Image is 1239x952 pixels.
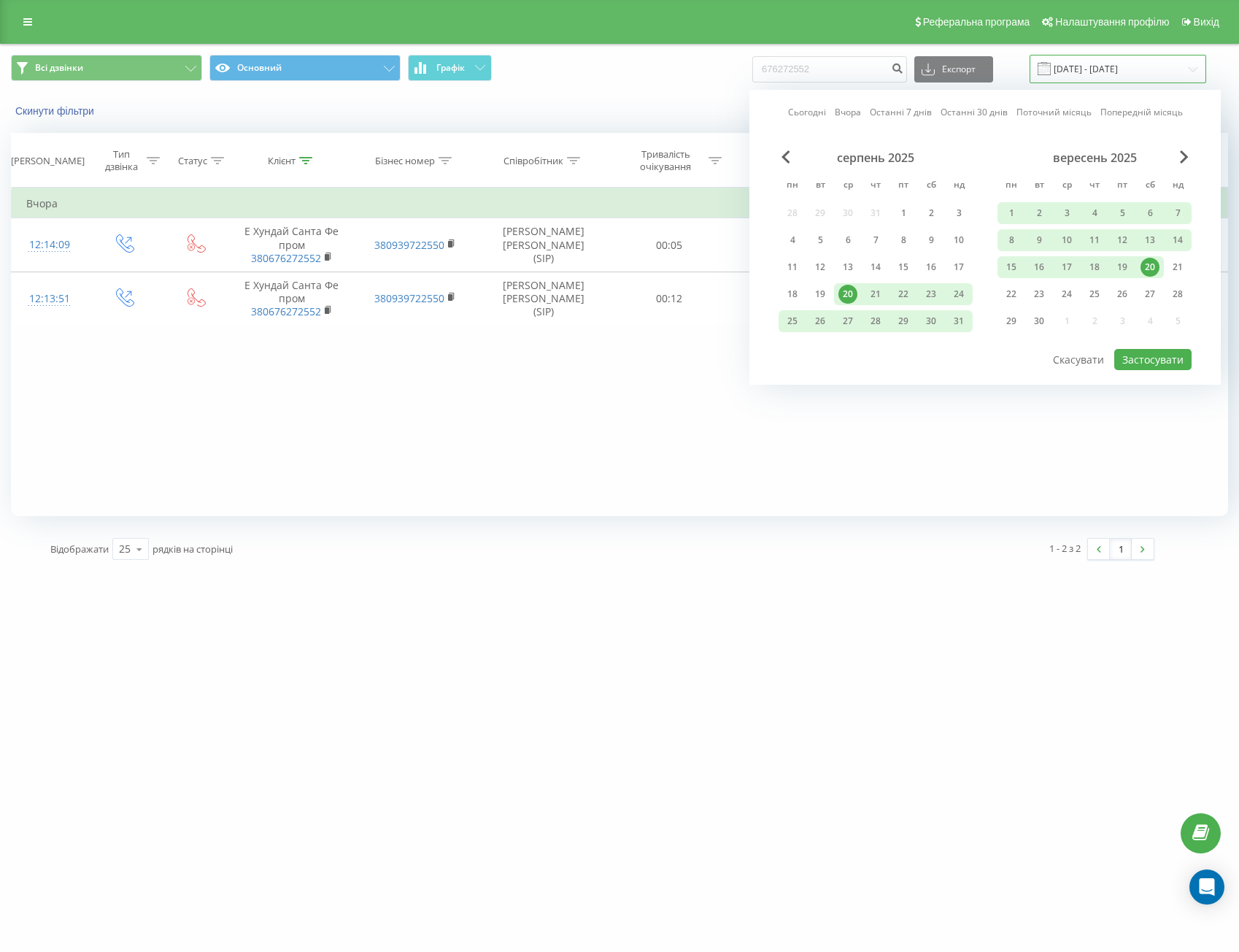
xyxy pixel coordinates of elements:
div: нд 24 серп 2025 р. [945,283,973,305]
div: сб 6 вер 2025 р. [1136,202,1164,224]
div: 9 [1030,231,1049,250]
div: 10 [1057,231,1076,250]
div: чт 18 вер 2025 р. [1081,256,1108,278]
div: 26 [1113,285,1132,304]
div: 17 [949,258,968,277]
div: пт 8 серп 2025 р. [889,229,917,251]
button: Основний [209,55,401,81]
div: Тип дзвінка [100,148,142,173]
div: 10 [949,231,968,250]
div: сб 16 серп 2025 р. [917,256,945,278]
div: 21 [866,285,885,304]
div: ср 3 вер 2025 р. [1053,202,1081,224]
div: чт 7 серп 2025 р. [862,229,889,251]
div: 5 [811,231,830,250]
div: 1 [894,204,913,223]
a: 1 [1110,539,1132,559]
abbr: четвер [865,175,887,197]
span: Налаштування профілю [1055,16,1169,28]
div: 11 [783,258,802,277]
div: пт 29 серп 2025 р. [889,310,917,332]
div: Клієнт [268,155,296,167]
abbr: вівторок [1028,175,1050,197]
abbr: понеділок [1000,175,1022,197]
div: 24 [1057,285,1076,304]
div: ср 27 серп 2025 р. [834,310,862,332]
div: пт 15 серп 2025 р. [889,256,917,278]
td: [PERSON_NAME] [PERSON_NAME] (SIP) [476,218,609,272]
div: чт 4 вер 2025 р. [1081,202,1108,224]
div: 8 [894,231,913,250]
div: 28 [866,312,885,331]
div: вт 16 вер 2025 р. [1025,256,1053,278]
div: 2 [922,204,941,223]
div: нд 28 вер 2025 р. [1164,283,1192,305]
span: Вихід [1194,16,1219,28]
button: Скасувати [1045,349,1112,370]
abbr: неділя [1167,175,1189,197]
td: 00:00 [728,272,847,326]
div: пт 12 вер 2025 р. [1108,229,1136,251]
div: пн 15 вер 2025 р. [997,256,1025,278]
div: вт 9 вер 2025 р. [1025,229,1053,251]
div: 4 [1085,204,1104,223]
div: 7 [866,231,885,250]
div: 19 [811,285,830,304]
div: вт 12 серп 2025 р. [806,256,834,278]
span: Всі дзвінки [35,62,83,74]
div: ср 10 вер 2025 р. [1053,229,1081,251]
div: Тривалість розмови [745,148,823,173]
div: чт 28 серп 2025 р. [862,310,889,332]
div: чт 21 серп 2025 р. [862,283,889,305]
div: 18 [783,285,802,304]
div: 22 [1002,285,1021,304]
div: 25 [119,542,131,556]
div: ср 6 серп 2025 р. [834,229,862,251]
div: пн 25 серп 2025 р. [779,310,806,332]
button: Скинути фільтри [11,104,101,118]
div: 16 [922,258,941,277]
div: сб 27 вер 2025 р. [1136,283,1164,305]
div: 16 [1030,258,1049,277]
div: 20 [1140,258,1159,277]
a: Поточний місяць [1016,105,1092,119]
div: 21 [1168,258,1187,277]
div: 12:14:09 [26,231,73,259]
td: Е Хундай Санта Фе пром [230,272,353,326]
div: вересень 2025 [997,150,1192,165]
div: 28 [1168,285,1187,304]
div: 24 [949,285,968,304]
div: Бізнес номер [375,155,435,167]
div: 23 [1030,285,1049,304]
div: нд 31 серп 2025 р. [945,310,973,332]
td: Вчора [12,189,1228,218]
div: 15 [894,258,913,277]
div: 6 [838,231,857,250]
div: сб 30 серп 2025 р. [917,310,945,332]
button: Експорт [914,56,993,82]
a: Вчора [835,105,861,119]
div: нд 21 вер 2025 р. [1164,256,1192,278]
div: 11 [1085,231,1104,250]
div: нд 17 серп 2025 р. [945,256,973,278]
div: 30 [1030,312,1049,331]
div: 8 [1002,231,1021,250]
a: Сьогодні [788,105,826,119]
abbr: п’ятниця [1111,175,1133,197]
div: 6 [1140,204,1159,223]
td: Е Хундай Санта Фе пром [230,218,353,272]
div: пт 5 вер 2025 р. [1108,202,1136,224]
td: 00:00 [728,218,847,272]
div: 5 [1113,204,1132,223]
div: 25 [783,312,802,331]
div: Співробітник [503,155,563,167]
div: 27 [1140,285,1159,304]
td: 00:12 [610,272,729,326]
div: 12:13:51 [26,285,73,313]
div: пн 29 вер 2025 р. [997,310,1025,332]
td: [PERSON_NAME] [PERSON_NAME] (SIP) [476,272,609,326]
div: 12 [811,258,830,277]
div: чт 14 серп 2025 р. [862,256,889,278]
div: 18 [1085,258,1104,277]
a: Останні 30 днів [941,105,1008,119]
